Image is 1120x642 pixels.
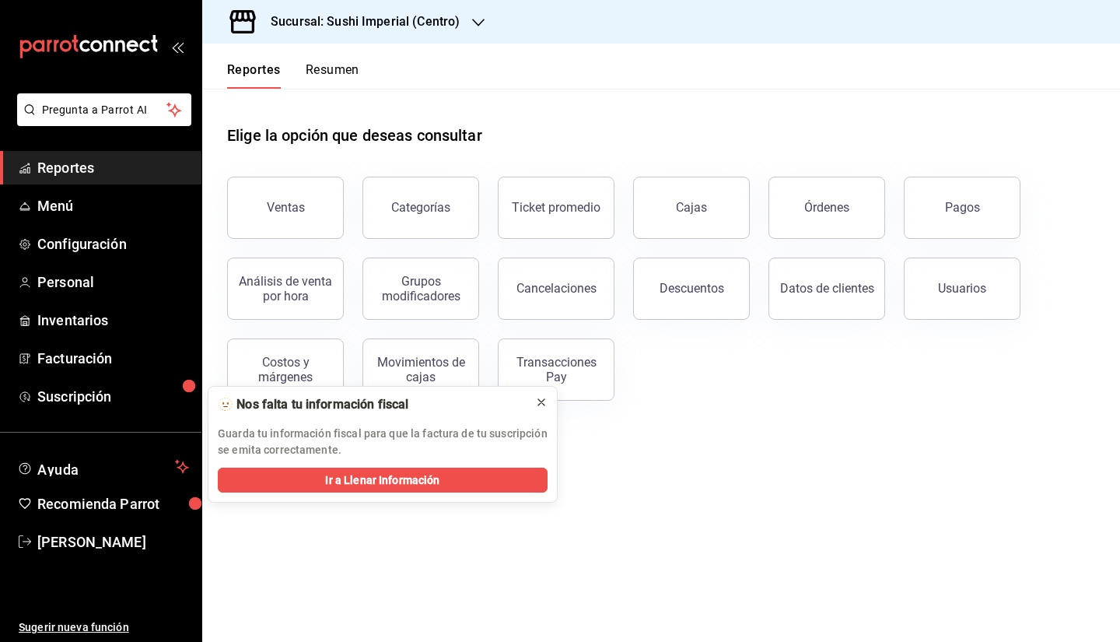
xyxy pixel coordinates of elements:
span: [PERSON_NAME] [37,531,189,553]
div: Movimientos de cajas [373,355,469,384]
div: Cancelaciones [516,281,597,296]
div: Órdenes [804,200,849,215]
h1: Elige la opción que deseas consultar [227,124,482,147]
a: Pregunta a Parrot AI [11,113,191,129]
button: Ir a Llenar Información [218,468,548,493]
button: Categorías [362,177,479,239]
span: Facturación [37,348,189,369]
button: Datos de clientes [768,258,885,320]
div: Grupos modificadores [373,274,469,303]
button: Ticket promedio [498,177,614,239]
button: Resumen [306,62,359,89]
span: Inventarios [37,310,189,331]
span: Ir a Llenar Información [325,472,439,489]
button: Órdenes [768,177,885,239]
h3: Sucursal: Sushi Imperial (Centro) [258,12,460,31]
button: Ventas [227,177,344,239]
span: Ayuda [37,458,169,476]
div: Descuentos [660,281,724,296]
div: Datos de clientes [780,281,874,296]
button: open_drawer_menu [171,40,184,53]
span: Menú [37,195,189,216]
button: Costos y márgenes [227,339,344,401]
span: Reportes [37,157,189,178]
div: navigation tabs [227,62,359,89]
button: Transacciones Pay [498,339,614,401]
button: Grupos modificadores [362,258,479,320]
button: Movimientos de cajas [362,339,479,401]
button: Usuarios [904,258,1020,320]
div: Categorías [391,200,450,215]
div: Usuarios [938,281,986,296]
span: Personal [37,272,189,293]
button: Análisis de venta por hora [227,258,344,320]
button: Cancelaciones [498,258,614,320]
div: Pagos [945,200,980,215]
span: Recomienda Parrot [37,493,189,514]
div: Costos y márgenes [237,355,334,384]
button: Reportes [227,62,281,89]
button: Pagos [904,177,1020,239]
p: Guarda tu información fiscal para que la factura de tu suscripción se emita correctamente. [218,426,548,458]
button: Pregunta a Parrot AI [17,93,191,126]
div: Transacciones Pay [508,355,604,384]
span: Suscripción [37,386,189,407]
span: Pregunta a Parrot AI [42,102,167,118]
span: Configuración [37,233,189,254]
button: Descuentos [633,258,750,320]
div: Ticket promedio [512,200,600,215]
div: Ventas [267,200,305,215]
span: Sugerir nueva función [19,619,189,636]
a: Cajas [633,177,750,239]
div: Cajas [676,198,708,217]
div: Análisis de venta por hora [237,274,334,303]
div: 🫥 Nos falta tu información fiscal [218,396,523,413]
